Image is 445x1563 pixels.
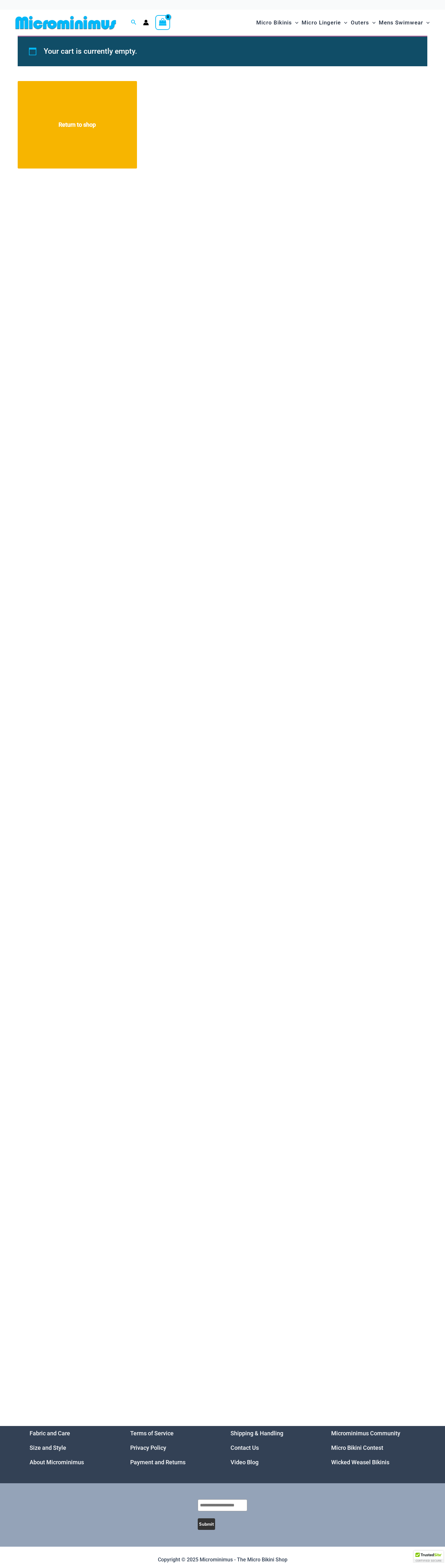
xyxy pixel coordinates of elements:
[30,1459,84,1466] a: About Microminimus
[377,13,431,32] a: Mens SwimwearMenu ToggleMenu Toggle
[30,1426,114,1469] aside: Footer Widget 1
[130,1430,174,1437] a: Terms of Service
[369,14,376,31] span: Menu Toggle
[130,1459,186,1466] a: Payment and Returns
[18,81,137,169] a: Return to shop
[300,13,349,32] a: Micro LingerieMenu ToggleMenu Toggle
[255,13,300,32] a: Micro BikinisMenu ToggleMenu Toggle
[231,1430,283,1437] a: Shipping & Handling
[231,1426,315,1469] nav: Menu
[302,14,341,31] span: Micro Lingerie
[30,1444,66,1451] a: Size and Style
[130,1444,166,1451] a: Privacy Policy
[130,1426,215,1469] nav: Menu
[13,15,119,30] img: MM SHOP LOGO FLAT
[331,1426,416,1469] aside: Footer Widget 4
[131,19,137,27] a: Search icon link
[379,14,423,31] span: Mens Swimwear
[18,36,427,66] div: Your cart is currently empty.
[292,14,298,31] span: Menu Toggle
[423,14,430,31] span: Menu Toggle
[256,14,292,31] span: Micro Bikinis
[331,1444,383,1451] a: Micro Bikini Contest
[231,1426,315,1469] aside: Footer Widget 3
[414,1551,443,1563] div: TrustedSite Certified
[130,1426,215,1469] aside: Footer Widget 2
[30,1430,70,1437] a: Fabric and Care
[143,20,149,25] a: Account icon link
[155,15,170,30] a: View Shopping Cart, empty
[231,1444,259,1451] a: Contact Us
[198,1518,215,1530] button: Submit
[331,1459,389,1466] a: Wicked Weasel Bikinis
[30,1426,114,1469] nav: Menu
[231,1459,259,1466] a: Video Blog
[349,13,377,32] a: OutersMenu ToggleMenu Toggle
[331,1430,400,1437] a: Microminimus Community
[341,14,347,31] span: Menu Toggle
[351,14,369,31] span: Outers
[254,12,432,33] nav: Site Navigation
[331,1426,416,1469] nav: Menu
